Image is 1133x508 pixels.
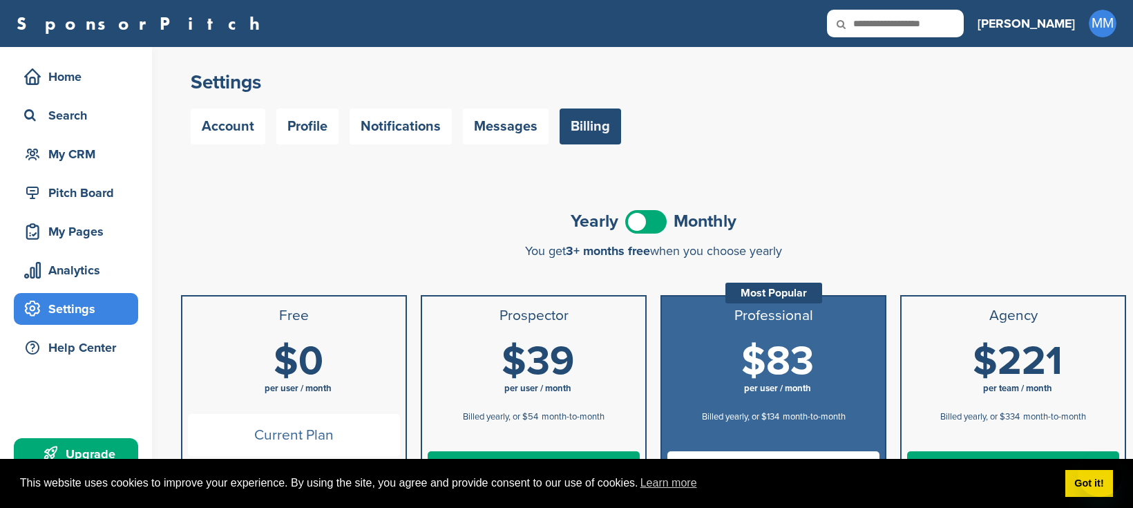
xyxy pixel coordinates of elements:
span: Billed yearly, or $334 [940,411,1020,422]
span: month-to-month [542,411,604,422]
span: per team / month [983,383,1052,394]
a: learn more about cookies [638,473,699,493]
h3: [PERSON_NAME] [978,14,1075,33]
div: Pitch Board [21,180,138,205]
span: per user / month [504,383,571,394]
a: Billing [560,109,621,144]
div: Home [21,64,138,89]
span: per user / month [744,383,811,394]
h3: Professional [667,308,879,324]
a: Messages [463,109,549,144]
div: Help Center [21,335,138,360]
span: Yearly [571,213,618,230]
div: Upgrade [21,442,138,467]
span: $0 [274,337,323,386]
div: Most Popular [725,283,822,303]
span: $221 [973,337,1063,386]
span: This website uses cookies to improve your experience. By using the site, you agree and provide co... [20,473,1054,493]
a: My Pages [14,216,138,247]
a: [PERSON_NAME] [978,8,1075,39]
a: Help Center [14,332,138,364]
a: dismiss cookie message [1065,470,1113,498]
div: Analytics [21,258,138,283]
span: month-to-month [783,411,846,422]
a: Search [14,100,138,131]
a: Upgrade to Agency [907,451,1119,493]
div: My CRM [21,142,138,167]
a: Analytics [14,254,138,286]
a: Upgrade to Professional [667,451,879,493]
span: month-to-month [1023,411,1086,422]
span: MM [1089,10,1116,37]
a: Profile [276,109,339,144]
h3: Prospector [428,308,640,324]
a: Pitch Board [14,177,138,209]
h2: Settings [191,70,1116,95]
a: Upgrade [14,438,138,470]
a: Notifications [350,109,452,144]
a: Account [191,109,265,144]
span: $83 [741,337,814,386]
h3: Free [188,308,400,324]
span: 3+ months free [566,243,650,258]
a: Upgrade to Prospector [428,451,640,493]
span: Billed yearly, or $134 [702,411,779,422]
a: Home [14,61,138,93]
span: Billed yearly, or $54 [463,411,538,422]
iframe: Pulsante per aprire la finestra di messaggistica [1078,453,1122,497]
a: My CRM [14,138,138,170]
div: Settings [21,297,138,321]
span: $39 [502,337,574,386]
a: Settings [14,293,138,325]
a: SponsorPitch [17,15,269,32]
h3: Agency [907,308,1119,324]
div: You get when you choose yearly [181,244,1126,258]
span: Current Plan [188,414,400,456]
span: per user / month [265,383,332,394]
span: Monthly [674,213,736,230]
div: My Pages [21,219,138,244]
div: Search [21,103,138,128]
